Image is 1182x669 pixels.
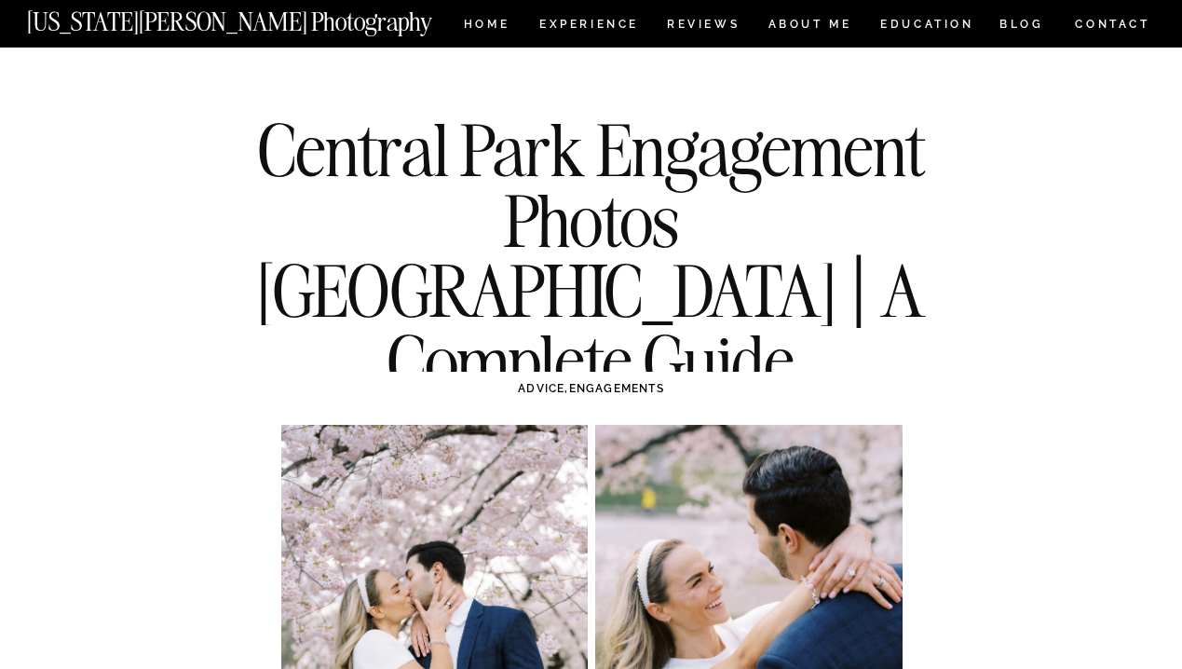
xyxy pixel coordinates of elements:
[878,19,976,34] a: EDUCATION
[27,9,495,25] a: [US_STATE][PERSON_NAME] Photography
[320,380,863,397] h3: ,
[1074,14,1151,34] a: CONTACT
[569,382,664,395] a: ENGAGEMENTS
[539,19,637,34] a: Experience
[253,115,930,396] h1: Central Park Engagement Photos [GEOGRAPHIC_DATA] | A Complete Guide
[518,382,564,395] a: ADVICE
[999,19,1044,34] a: BLOG
[768,19,852,34] a: ABOUT ME
[667,19,737,34] a: REVIEWS
[460,19,513,34] a: HOME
